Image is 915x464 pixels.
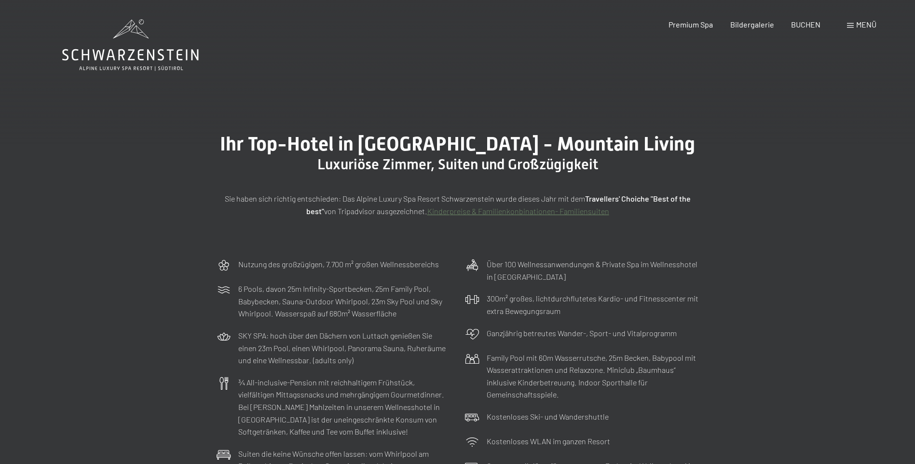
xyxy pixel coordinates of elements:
[238,376,451,438] p: ¾ All-inclusive-Pension mit reichhaltigem Frühstück, vielfältigen Mittagssnacks und mehrgängigem ...
[238,283,451,320] p: 6 Pools, davon 25m Infinity-Sportbecken, 25m Family Pool, Babybecken, Sauna-Outdoor Whirlpool, 23...
[306,194,691,216] strong: Travellers' Choiche "Best of the best"
[487,292,699,317] p: 300m² großes, lichtdurchflutetes Kardio- und Fitnesscenter mit extra Bewegungsraum
[317,156,598,173] span: Luxuriöse Zimmer, Suiten und Großzügigkeit
[487,435,610,448] p: Kostenloses WLAN im ganzen Resort
[487,258,699,283] p: Über 100 Wellnessanwendungen & Private Spa im Wellnesshotel in [GEOGRAPHIC_DATA]
[220,133,695,155] span: Ihr Top-Hotel in [GEOGRAPHIC_DATA] - Mountain Living
[487,327,677,340] p: Ganzjährig betreutes Wander-, Sport- und Vitalprogramm
[487,352,699,401] p: Family Pool mit 60m Wasserrutsche, 25m Becken, Babypool mit Wasserattraktionen und Relaxzone. Min...
[238,329,451,367] p: SKY SPA: hoch über den Dächern von Luttach genießen Sie einen 23m Pool, einen Whirlpool, Panorama...
[217,192,699,217] p: Sie haben sich richtig entschieden: Das Alpine Luxury Spa Resort Schwarzenstein wurde dieses Jahr...
[730,20,774,29] a: Bildergalerie
[238,258,439,271] p: Nutzung des großzügigen, 7.700 m² großen Wellnessbereichs
[856,20,876,29] span: Menü
[427,206,609,216] a: Kinderpreise & Familienkonbinationen- Familiensuiten
[669,20,713,29] a: Premium Spa
[791,20,820,29] a: BUCHEN
[487,410,609,423] p: Kostenloses Ski- und Wandershuttle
